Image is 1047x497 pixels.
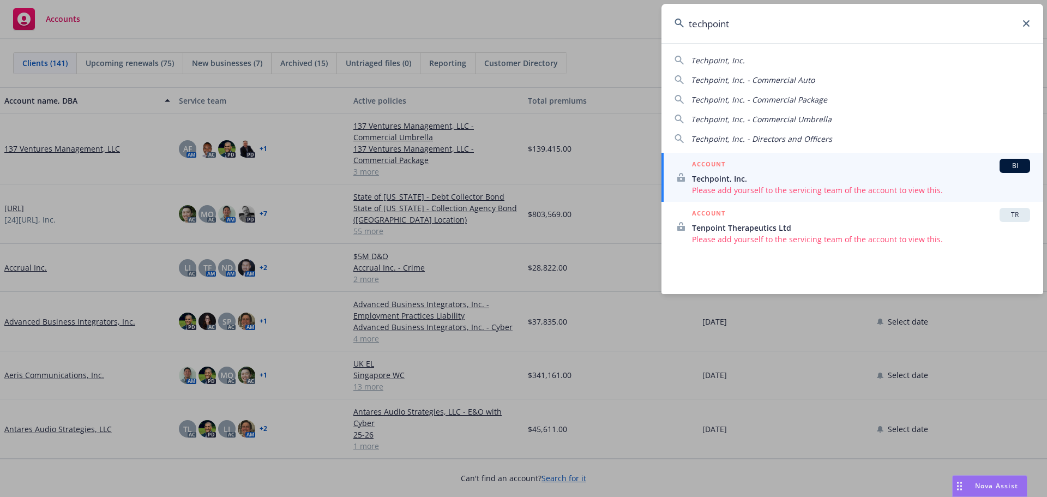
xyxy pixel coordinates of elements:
[691,55,745,65] span: Techpoint, Inc.
[661,153,1043,202] a: ACCOUNTBITechpoint, Inc.Please add yourself to the servicing team of the account to view this.
[952,475,1027,497] button: Nova Assist
[1004,210,1026,220] span: TR
[975,481,1018,490] span: Nova Assist
[691,134,832,144] span: Techpoint, Inc. - Directors and Officers
[661,202,1043,251] a: ACCOUNTTRTenpoint Therapeutics LtdPlease add yourself to the servicing team of the account to vie...
[692,159,725,172] h5: ACCOUNT
[661,4,1043,43] input: Search...
[692,208,725,221] h5: ACCOUNT
[692,222,1030,233] span: Tenpoint Therapeutics Ltd
[692,184,1030,196] span: Please add yourself to the servicing team of the account to view this.
[691,94,827,105] span: Techpoint, Inc. - Commercial Package
[691,114,832,124] span: Techpoint, Inc. - Commercial Umbrella
[1004,161,1026,171] span: BI
[953,476,966,496] div: Drag to move
[692,173,1030,184] span: Techpoint, Inc.
[691,75,815,85] span: Techpoint, Inc. - Commercial Auto
[692,233,1030,245] span: Please add yourself to the servicing team of the account to view this.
